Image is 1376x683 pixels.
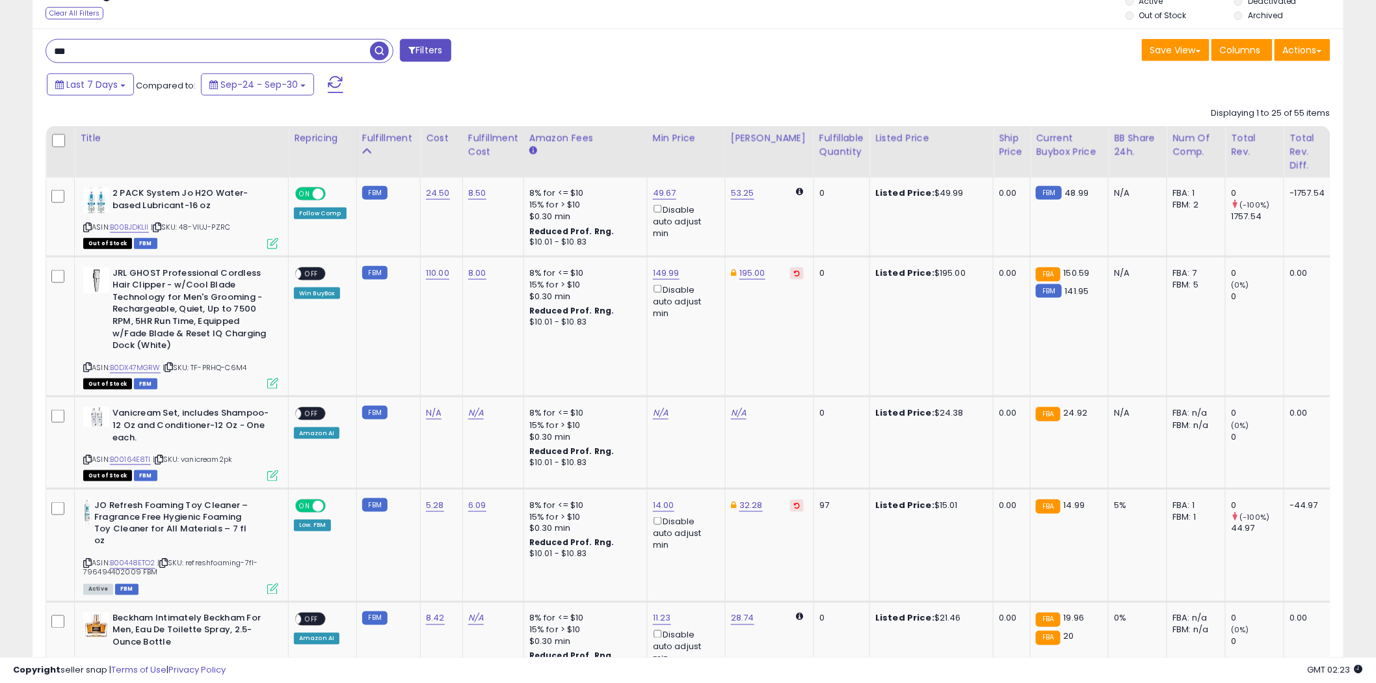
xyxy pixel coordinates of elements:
small: (0%) [1231,280,1249,290]
span: | SKU: 48-VIUJ-PZRC [151,222,230,232]
div: ASIN: [83,500,278,593]
div: Listed Price [875,131,988,145]
div: FBM: n/a [1172,624,1215,636]
b: Listed Price: [875,187,934,199]
div: 0 [1231,267,1284,279]
span: All listings that are currently out of stock and unavailable for purchase on Amazon [83,379,132,390]
span: All listings that are currently out of stock and unavailable for purchase on Amazon [83,238,132,249]
a: 149.99 [653,267,680,280]
button: Save View [1142,39,1210,61]
a: N/A [468,612,484,625]
a: N/A [426,407,442,420]
div: FBA: 7 [1172,267,1215,279]
span: ON [297,189,313,200]
a: B00448ETO2 [110,558,155,569]
a: Privacy Policy [168,663,226,676]
div: Low. FBM [294,520,331,531]
div: Amazon AI [294,633,339,645]
span: Last 7 Days [66,78,118,91]
div: FBA: 1 [1172,187,1215,199]
a: B00164E8TI [110,454,151,465]
a: 14.00 [653,499,674,512]
div: -44.97 [1290,500,1325,511]
div: 0 [1231,407,1284,419]
div: $24.38 [875,407,983,419]
div: Ship Price [999,131,1025,159]
b: Listed Price: [875,499,934,511]
div: FBM: 5 [1172,279,1215,291]
div: 0 [819,613,860,624]
div: Fulfillable Quantity [819,131,864,159]
button: Filters [400,39,451,62]
span: Columns [1220,44,1261,57]
div: 0 [819,187,860,199]
span: All listings currently available for purchase on Amazon [83,584,113,595]
span: OFF [301,408,322,420]
b: Reduced Prof. Rng. [529,305,615,316]
b: Listed Price: [875,407,934,419]
div: 0 [819,407,860,419]
div: $0.30 min [529,291,637,302]
span: 141.95 [1065,285,1089,297]
small: (-100%) [1240,512,1270,522]
b: Reduced Prof. Rng. [529,537,615,548]
a: B0DX47MGRW [110,362,161,373]
small: (0%) [1231,420,1249,431]
div: $195.00 [875,267,983,279]
small: (0%) [1231,625,1249,636]
div: FBA: 1 [1172,500,1215,511]
div: Num of Comp. [1172,131,1220,159]
div: $0.30 min [529,431,637,443]
div: seller snap | | [13,664,226,676]
button: Last 7 Days [47,74,134,96]
a: 53.25 [731,187,754,200]
div: Follow Comp [294,208,347,219]
span: FBM [134,470,157,481]
div: 0.00 [999,613,1020,624]
small: Amazon Fees. [529,145,537,157]
div: Fulfillment [362,131,415,145]
div: $10.01 - $10.83 [529,549,637,560]
span: ON [297,500,313,511]
div: [PERSON_NAME] [731,131,808,145]
a: N/A [653,407,668,420]
span: 20 [1064,630,1074,643]
div: Displaying 1 to 25 of 55 items [1211,107,1330,120]
b: Vanicream Set, includes Shampoo-12 Oz and Conditioner-12 Oz - One each. [112,407,271,447]
div: 8% for <= $10 [529,500,637,511]
div: 5% [1114,500,1157,511]
button: Sep-24 - Sep-30 [201,74,314,96]
label: Out of Stock [1139,10,1187,21]
div: Disable auto adjust min [653,282,715,319]
img: 41JMzoDDTBL._SL40_.jpg [83,187,109,213]
span: | SKU: vanicream2pk [153,454,232,464]
div: 97 [819,500,860,511]
a: N/A [731,407,747,420]
span: 24.92 [1064,407,1088,419]
div: Total Rev. [1231,131,1278,159]
a: 6.09 [468,499,486,512]
div: 0.00 [999,407,1020,419]
small: FBM [362,186,388,200]
span: Sep-24 - Sep-30 [220,78,298,91]
span: FBM [134,238,157,249]
a: 110.00 [426,267,449,280]
div: 1757.54 [1231,211,1284,222]
div: N/A [1114,267,1157,279]
div: $0.30 min [529,523,637,535]
span: 150.59 [1064,267,1090,279]
small: (-100%) [1240,200,1270,210]
div: 0.00 [1290,407,1325,419]
a: 8.50 [468,187,486,200]
div: 15% for > $10 [529,624,637,636]
small: FBM [362,406,388,420]
span: 14.99 [1064,499,1085,511]
div: 0.00 [1290,267,1325,279]
div: 0 [1231,187,1284,199]
div: Amazon AI [294,427,339,439]
div: 0 [819,267,860,279]
small: FBA [1036,500,1060,514]
strong: Copyright [13,663,60,676]
div: FBA: n/a [1172,613,1215,624]
img: 31rybMCldCL._SL40_.jpg [83,407,109,427]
